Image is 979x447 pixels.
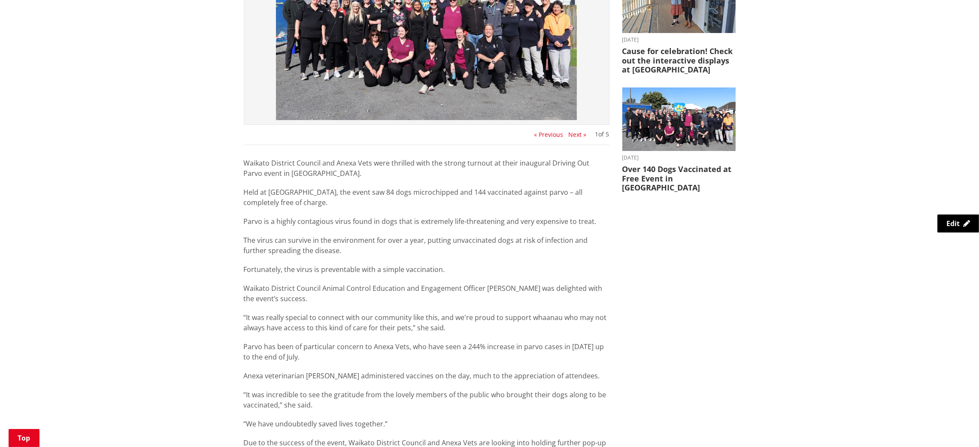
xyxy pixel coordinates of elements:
[244,187,609,208] p: Held at [GEOGRAPHIC_DATA], the event saw 84 dogs microchipped and 144 vaccinated against parvo – ...
[534,131,564,138] button: « Previous
[595,131,609,137] div: of 5
[244,158,609,178] p: Waikato District Council and Anexa Vets were thrilled with the strong turnout at their inaugural ...
[622,47,736,75] h3: Cause for celebration! Check out the interactive displays at [GEOGRAPHIC_DATA]
[569,131,587,138] button: Next »
[244,390,609,410] p: “It was incredible to see the gratitude from the lovely members of the public who brought their d...
[622,88,736,151] img: 554642373_1205075598320060_7014791421243316406_n
[244,283,609,304] p: Waikato District Council Animal Control Education and Engagement Officer [PERSON_NAME] was deligh...
[595,130,599,138] span: 1
[9,429,39,447] a: Top
[244,264,609,275] p: Fortunately, the virus is preventable with a simple vaccination.
[244,216,609,227] p: Parvo is a highly contagious virus found in dogs that is extremely life-threatening and very expe...
[946,219,960,228] span: Edit
[244,419,609,429] p: “We have undoubtedly saved lives together.”
[244,341,609,362] p: Parvo has been of particular concern to Anexa Vets, who have seen a 244% increase in parvo cases ...
[940,411,970,442] iframe: Messenger Launcher
[622,37,736,42] time: [DATE]
[622,165,736,193] h3: Over 140 Dogs Vaccinated at Free Event in [GEOGRAPHIC_DATA]
[244,312,609,333] p: “It was really special to connect with our community like this, and we're proud to support whaana...
[937,214,979,233] a: Edit
[244,371,609,381] p: Anexa veterinarian [PERSON_NAME] administered vaccines on the day, much to the appreciation of at...
[244,235,609,256] p: The virus can survive in the environment for over a year, putting unvaccinated dogs at risk of in...
[622,88,736,193] a: [DATE] Over 140 Dogs Vaccinated at Free Event in [GEOGRAPHIC_DATA]
[622,155,736,160] time: [DATE]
